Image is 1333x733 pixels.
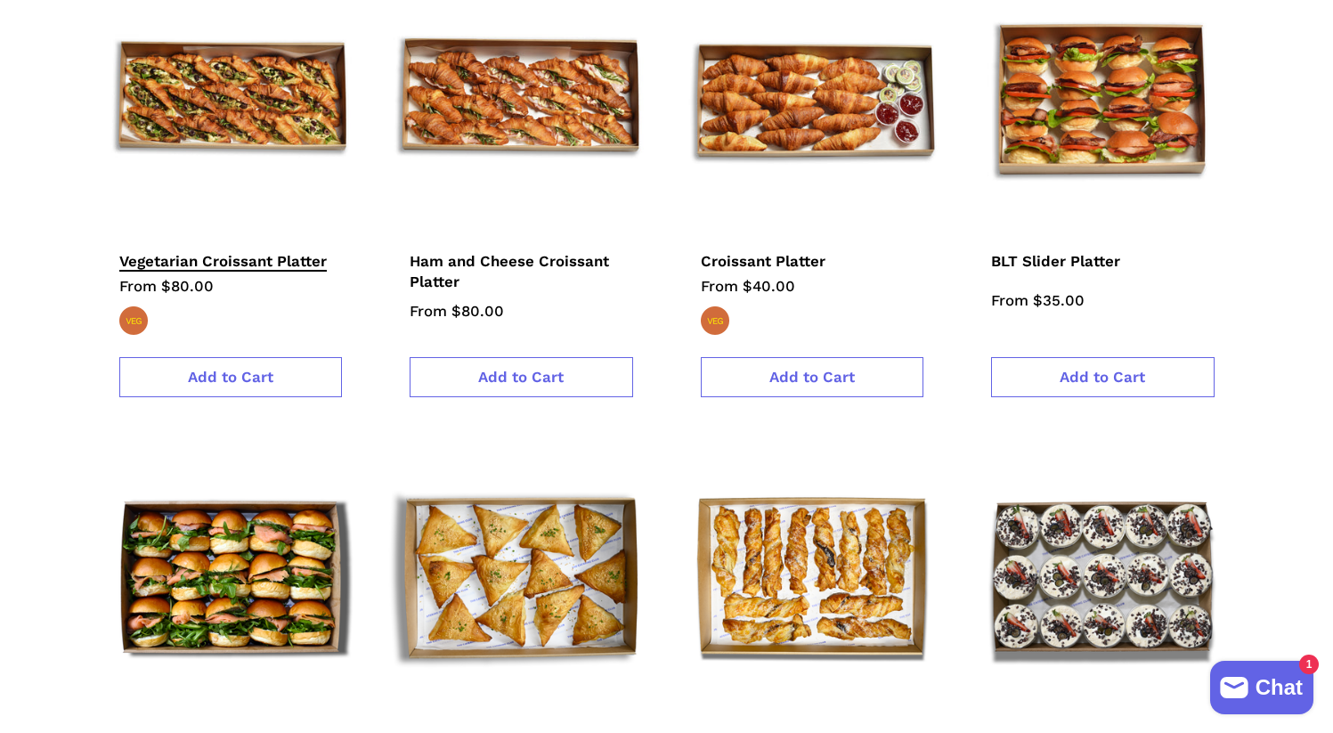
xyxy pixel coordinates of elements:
[701,252,924,265] a: Croissant Platter
[991,291,1085,309] span: From $35.00
[97,443,365,711] img: Smoked Salmon Sliders
[701,252,825,273] span: Croissant Platter
[701,277,795,295] span: From $40.00
[701,357,924,397] a: Add to Cart
[969,443,1237,711] img: Bircher Muesli Pots
[991,357,1215,397] a: Add to Cart
[769,368,855,386] span: Add to Cart
[387,443,655,711] img: Hand Made Cheese Filo Triangles
[1205,661,1319,719] inbox-online-store-chat: Shopify online store chat
[119,277,214,295] span: From $80.00
[991,252,1120,273] span: BLT Slider Platter
[1060,368,1145,386] span: Add to Cart
[119,252,327,273] span: Vegetarian Croissant Platter
[478,368,564,386] span: Add to Cart
[188,368,273,386] span: Add to Cart
[119,357,343,397] a: Add to Cart
[991,252,1215,265] a: BLT Slider Platter
[679,443,947,711] img: Vegemite and Cheese Twists
[410,252,633,285] a: Ham and Cheese Croissant Platter
[410,302,504,320] span: From $80.00
[410,357,633,397] a: Add to Cart
[119,252,343,265] a: Vegetarian Croissant Platter
[410,252,609,293] span: Ham and Cheese Croissant Platter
